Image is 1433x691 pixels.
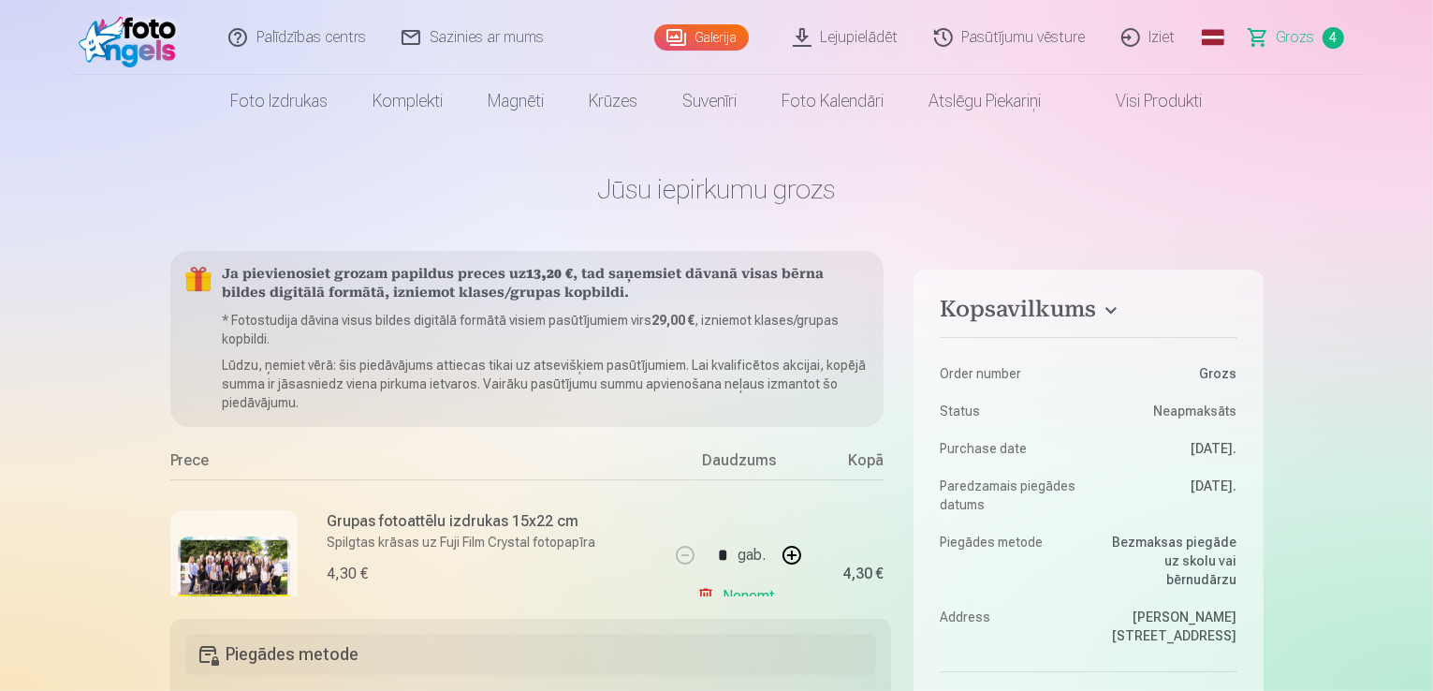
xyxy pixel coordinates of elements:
dd: [DATE]. [1098,439,1237,458]
h5: Ja pievienosiet grozam papildus preces uz , tad saņemsiet dāvanā visas bērna bildes digitālā form... [223,266,870,303]
div: 4,30 € [842,568,884,580]
span: Grozs [1277,26,1315,49]
button: Kopsavilkums [940,296,1236,330]
dd: Grozs [1098,364,1237,383]
a: Krūzes [567,75,661,127]
dt: Paredzamais piegādes datums [940,477,1079,514]
p: Lūdzu, ņemiet vērā: šis piedāvājums attiecas tikai uz atsevišķiem pasūtījumiem. Lai kvalificētos ... [223,356,870,412]
img: /fa1 [79,7,186,67]
div: Daudzums [668,449,809,479]
a: Foto kalendāri [760,75,907,127]
dt: Address [940,608,1079,645]
a: Noņemt [696,578,782,615]
a: Atslēgu piekariņi [907,75,1064,127]
p: Spilgtas krāsas uz Fuji Film Crystal fotopapīra [328,533,596,551]
dt: Status [940,402,1079,420]
h1: Jūsu iepirkumu grozs [170,172,1264,206]
dd: Bezmaksas piegāde uz skolu vai bērnudārzu [1098,533,1237,589]
span: 4 [1323,27,1344,49]
p: * Fotostudija dāvina visus bildes digitālā formātā visiem pasūtījumiem virs , izniemot klases/gru... [223,311,870,348]
a: Foto izdrukas [209,75,351,127]
b: 29,00 € [652,313,695,328]
dt: Piegādes metode [940,533,1079,589]
div: Kopā [809,449,884,479]
a: Magnēti [466,75,567,127]
div: Prece [170,449,669,479]
dt: Purchase date [940,439,1079,458]
div: gab. [738,533,766,578]
dt: Order number [940,364,1079,383]
span: Neapmaksāts [1154,402,1237,420]
a: Suvenīri [661,75,760,127]
b: 13,20 € [527,268,574,282]
h6: Grupas fotoattēlu izdrukas 15x22 cm [328,510,596,533]
div: 4,30 € [328,563,369,585]
a: Visi produkti [1064,75,1225,127]
a: Galerija [654,24,749,51]
h5: Piegādes metode [185,634,877,675]
dd: [DATE]. [1098,477,1237,514]
dd: [PERSON_NAME][STREET_ADDRESS] [1098,608,1237,645]
a: Komplekti [351,75,466,127]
